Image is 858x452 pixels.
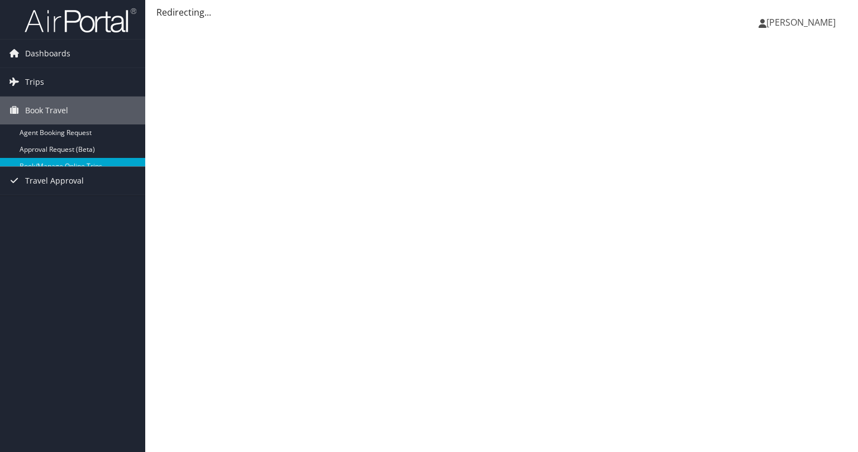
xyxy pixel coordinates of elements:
span: Trips [25,68,44,96]
span: Dashboards [25,40,70,68]
div: Redirecting... [156,6,847,19]
a: [PERSON_NAME] [759,6,847,39]
span: Travel Approval [25,167,84,195]
span: Book Travel [25,97,68,124]
span: [PERSON_NAME] [766,16,836,28]
img: airportal-logo.png [25,7,136,33]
